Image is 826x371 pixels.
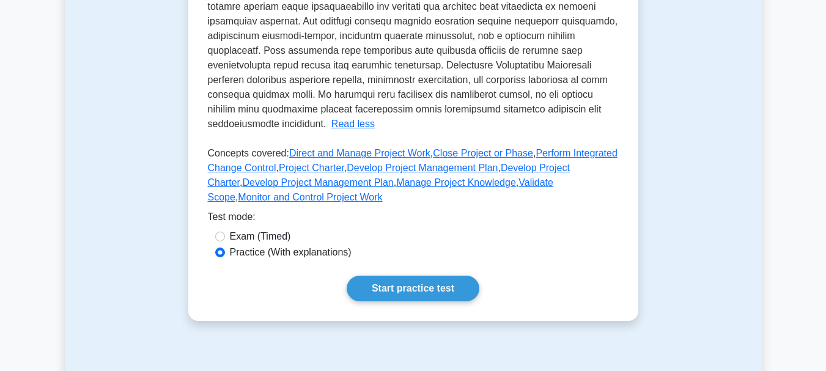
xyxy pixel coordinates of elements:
[279,163,344,173] a: Project Charter
[347,276,479,301] a: Start practice test
[242,177,393,188] a: Develop Project Management Plan
[433,148,533,158] a: Close Project or Phase
[289,148,430,158] a: Direct and Manage Project Work
[396,177,516,188] a: Manage Project Knowledge
[238,192,382,202] a: Monitor and Control Project Work
[230,245,352,260] label: Practice (With explanations)
[230,229,291,244] label: Exam (Timed)
[208,210,619,229] div: Test mode:
[331,117,375,131] button: Read less
[347,163,498,173] a: Develop Project Management Plan
[208,146,619,210] p: Concepts covered: , , , , , , , , ,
